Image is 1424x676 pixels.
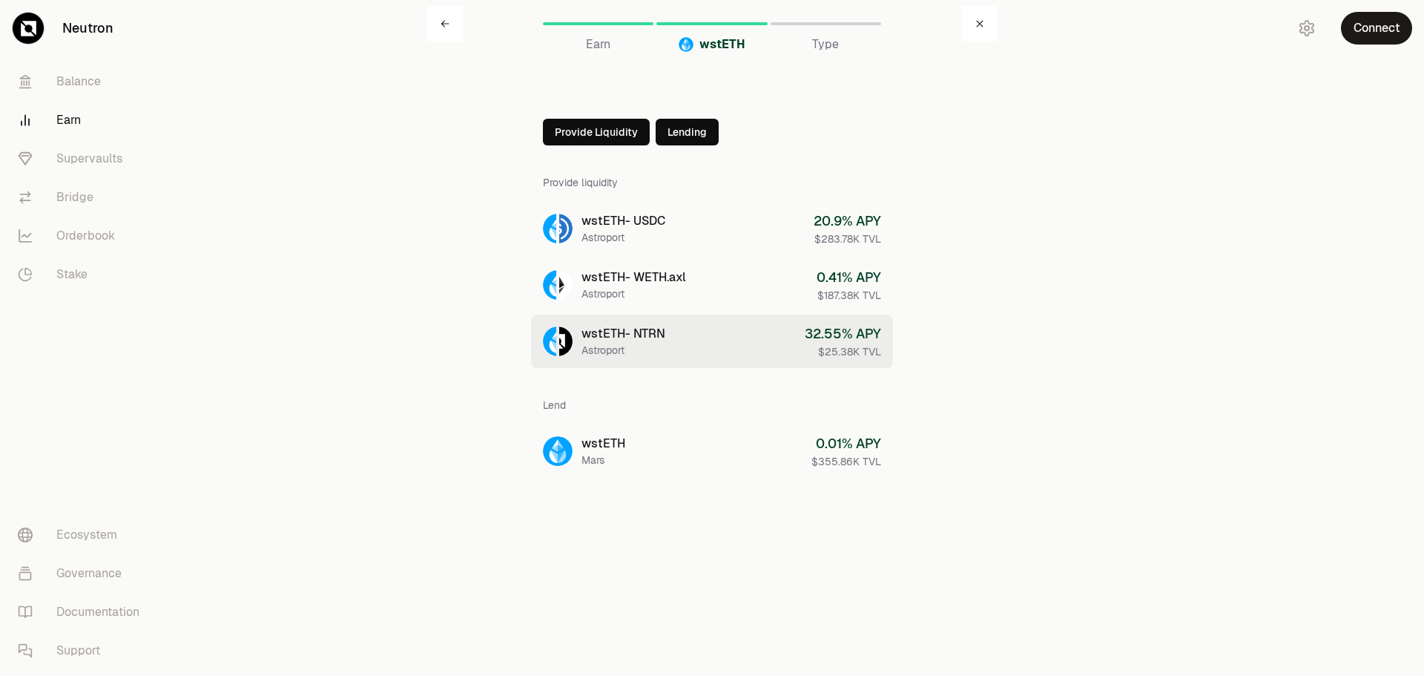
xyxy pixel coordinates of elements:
button: Lending [656,119,719,145]
img: wstETH [543,436,573,466]
div: Provide liquidity [543,163,881,202]
div: 0.41 % APY [817,267,881,288]
a: wstETHNTRNwstETH- NTRNAstroport32.55% APY$25.38K TVL [531,315,893,368]
img: wstETH [543,326,556,356]
img: wstETH [543,270,556,300]
div: wstETH [581,435,625,453]
a: Stake [6,255,160,294]
a: Earn [543,6,653,42]
div: $187.38K TVL [817,288,881,303]
button: Connect [1341,12,1412,45]
span: wstETH [699,36,745,53]
a: Bridge [6,178,160,217]
img: wstETH [679,37,693,52]
div: Mars [581,453,625,467]
a: wstETHwstETHMars0.01% APY$355.86K TVL [531,424,893,478]
span: Earn [586,36,610,53]
a: wstETHUSDCwstETH- USDCAstroport20.9% APY$283.78K TVL [531,202,893,255]
div: wstETH - NTRN [581,325,665,343]
img: wstETH [543,214,556,243]
div: Astroport [581,343,665,358]
div: $25.38K TVL [805,344,881,359]
span: Type [812,36,839,53]
div: 20.9 % APY [814,211,881,232]
a: Support [6,631,160,670]
a: wstETHwstETH [656,6,767,42]
a: Ecosystem [6,516,160,554]
div: 32.55 % APY [805,324,881,344]
a: Governance [6,554,160,593]
div: Astroport [581,286,686,301]
button: Provide Liquidity [543,119,650,145]
div: Astroport [581,230,665,245]
a: Orderbook [6,217,160,255]
div: $355.86K TVL [811,454,881,469]
a: Earn [6,101,160,140]
a: Supervaults [6,140,160,178]
div: Lend [543,386,881,424]
img: NTRN [559,326,573,356]
div: 0.01 % APY [811,433,881,454]
div: wstETH - USDC [581,212,665,230]
a: Balance [6,62,160,101]
a: Documentation [6,593,160,631]
img: WETH.axl [559,270,573,300]
img: USDC [559,214,573,243]
div: wstETH - WETH.axl [581,269,686,286]
a: wstETHWETH.axlwstETH- WETH.axlAstroport0.41% APY$187.38K TVL [531,258,893,312]
div: $283.78K TVL [814,232,881,246]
